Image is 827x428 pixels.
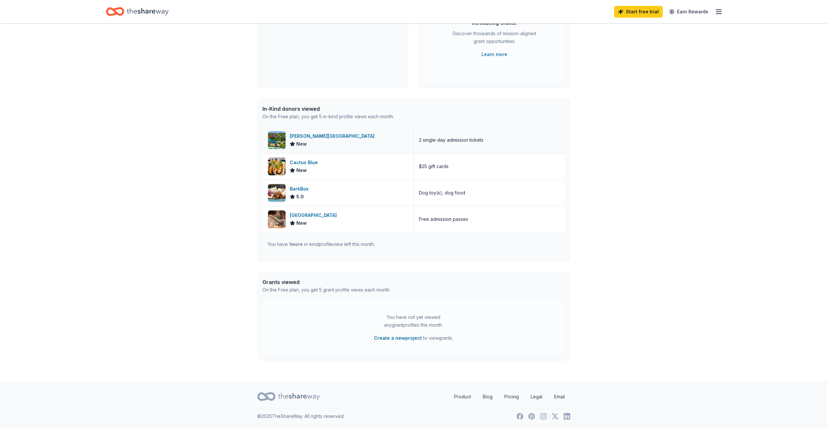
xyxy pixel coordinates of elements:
[296,166,307,174] span: New
[481,50,507,58] a: Learn more
[614,6,663,18] a: Start free trial
[449,390,570,403] nav: quick links
[106,4,169,19] a: Home
[419,163,449,170] div: $25 gift cards
[290,132,377,140] div: [PERSON_NAME][GEOGRAPHIC_DATA]
[450,30,539,48] div: Discover thousands of mission-aligned grant opportunities.
[525,390,548,403] a: Legal
[290,211,339,219] div: [GEOGRAPHIC_DATA]
[374,334,422,342] button: Create a newproject
[262,278,391,286] div: Grants viewed
[665,6,712,18] a: Earn Rewards
[296,219,307,227] span: New
[419,215,468,223] div: Free admission passes
[268,210,286,228] img: Image for Da Vinci Science Center
[419,189,465,197] div: Dog toy(s), dog food
[499,390,524,403] a: Pricing
[373,313,454,329] div: You have not yet viewed any grant profiles this month.
[268,158,286,175] img: Image for Cactus Blue
[262,286,391,294] div: On the Free plan, you get 5 grant profile views each month.
[549,390,570,403] a: Email
[257,412,345,420] p: © 2025 TheShareWay. All rights reserved.
[449,390,476,403] a: Product
[268,240,375,248] div: You have in-kind profile view left this month.
[478,390,498,403] a: Blog
[262,105,394,113] div: In-Kind donors viewed
[268,184,286,202] img: Image for BarkBox
[419,136,483,144] div: 2 single-day admission tickets
[262,113,394,121] div: On the Free plan, you get 5 in-kind profile views each month.
[296,193,304,201] span: 5.0
[290,185,311,193] div: BarkBox
[290,159,320,166] div: Cactus Blue
[268,131,286,149] img: Image for Dorney Park & Wildwater Kingdom
[296,140,307,148] span: New
[289,241,303,247] span: 1 more
[374,334,453,342] span: to view grants .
